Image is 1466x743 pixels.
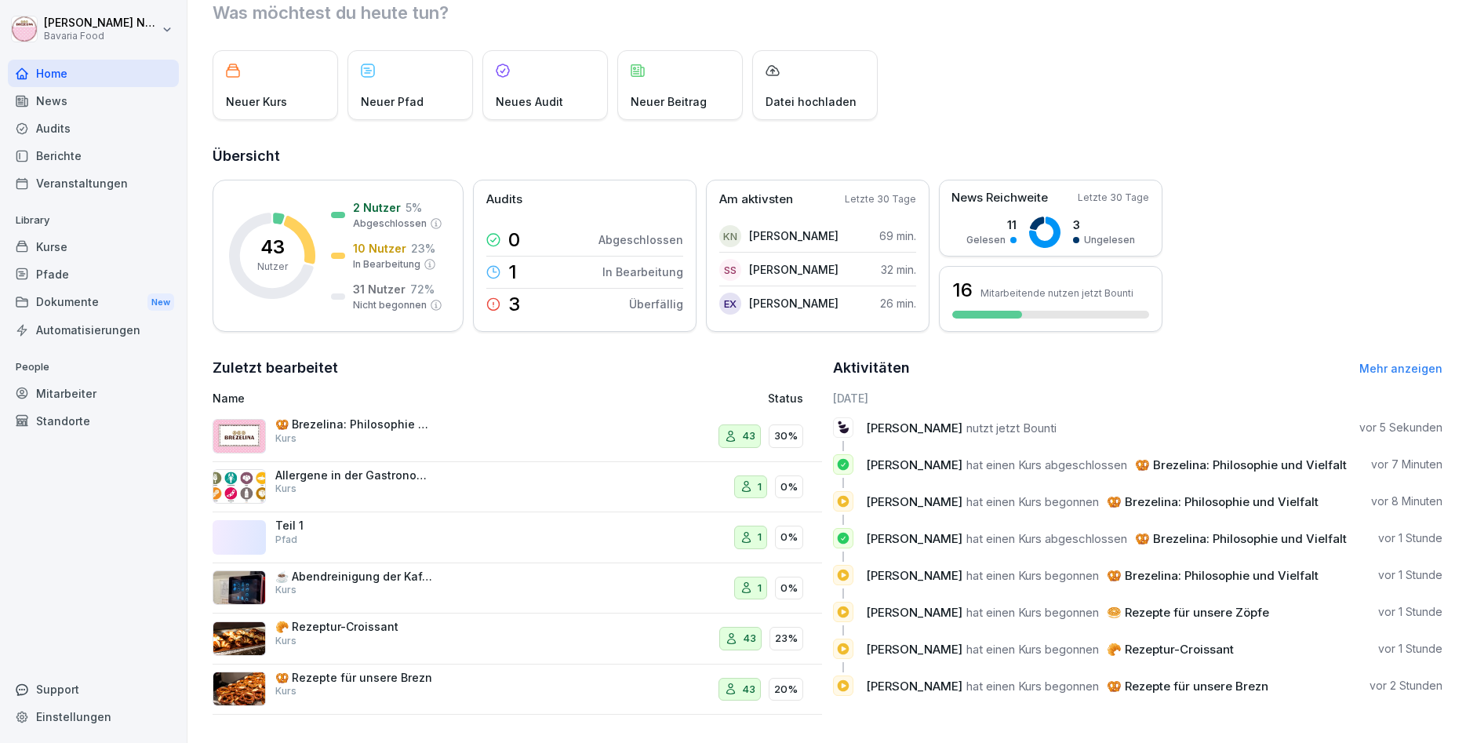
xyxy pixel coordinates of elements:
p: In Bearbeitung [602,264,683,280]
p: 43 [743,631,756,646]
p: vor 7 Minuten [1371,457,1442,472]
p: Kurs [275,684,296,698]
img: wxm90gn7bi8v0z1otajcw90g.png [213,672,266,706]
div: Mitarbeiter [8,380,179,407]
img: um2bbbjq4dbxxqlrsbhdtvqt.png [213,570,266,605]
p: 26 min. [880,295,916,311]
span: [PERSON_NAME] [866,494,962,509]
a: Veranstaltungen [8,169,179,197]
p: Neuer Kurs [226,93,287,110]
a: Pfade [8,260,179,288]
h2: Aktivitäten [833,357,910,379]
span: [PERSON_NAME] [866,421,962,435]
p: [PERSON_NAME] [749,228,838,244]
p: vor 1 Stunde [1378,604,1442,620]
span: 🥨 Brezelina: Philosophie und Vielfalt [1107,494,1319,509]
img: wi6qaxf14ni09ll6d10wcg5r.png [213,469,266,504]
div: Dokumente [8,288,179,317]
p: Kurs [275,482,296,496]
span: 🥨 Brezelina: Philosophie und Vielfalt [1135,457,1347,472]
p: 3 [1073,217,1135,233]
p: Kurs [275,583,296,597]
p: Audits [486,191,522,209]
div: KN [719,225,741,247]
p: People [8,355,179,380]
a: 🥨 Rezepte für unsere BreznKurs4320% [213,665,822,716]
span: 🥨 Brezelina: Philosophie und Vielfalt [1107,568,1319,583]
p: vor 2 Stunden [1370,678,1442,694]
p: vor 8 Minuten [1371,494,1442,509]
p: 0% [780,530,798,545]
p: Abgeschlossen [353,217,427,231]
span: 🥯 Rezepte für unsere Zöpfe [1107,605,1269,620]
p: 72 % [410,281,435,297]
a: Berichte [8,142,179,169]
p: 3 [508,295,520,314]
a: Audits [8,115,179,142]
span: 🥨 Rezepte für unsere Brezn [1107,679,1268,694]
p: 🥨 Brezelina: Philosophie und Vielfalt [275,417,432,432]
a: Mehr anzeigen [1359,362,1442,375]
p: 69 min. [879,228,916,244]
a: Kurse [8,233,179,260]
h2: Zuletzt bearbeitet [213,357,822,379]
p: Datei hochladen [766,93,857,110]
p: 5 % [406,199,422,216]
p: 0 [508,231,520,249]
p: 1 [508,263,517,282]
span: [PERSON_NAME] [866,642,962,657]
span: 🥨 Brezelina: Philosophie und Vielfalt [1135,531,1347,546]
p: Letzte 30 Tage [845,192,916,206]
span: [PERSON_NAME] [866,605,962,620]
p: Name [213,390,594,406]
p: 23% [775,631,798,646]
div: EX [719,293,741,315]
div: SS [719,259,741,281]
a: Einstellungen [8,703,179,730]
a: Teil 1Pfad10% [213,512,822,563]
p: 1 [758,479,762,495]
p: Allergene in der Gastronomie [275,468,432,483]
span: hat einen Kurs abgeschlossen [966,531,1127,546]
p: 0% [780,479,798,495]
p: Nicht begonnen [353,298,427,312]
span: hat einen Kurs begonnen [966,642,1099,657]
p: 20% [774,682,798,697]
p: 30% [774,428,798,444]
a: Standorte [8,407,179,435]
p: Am aktivsten [719,191,793,209]
span: 🥐 Rezeptur-Croissant [1107,642,1234,657]
a: Allergene in der GastronomieKurs10% [213,462,822,513]
p: [PERSON_NAME] [749,261,838,278]
p: 32 min. [881,261,916,278]
p: 0% [780,581,798,596]
p: Library [8,208,179,233]
span: hat einen Kurs begonnen [966,605,1099,620]
p: ☕ Abendreinigung der Kaffeemaschine [275,570,432,584]
span: hat einen Kurs begonnen [966,494,1099,509]
p: Pfad [275,533,297,547]
span: [PERSON_NAME] [866,679,962,694]
img: uiwnpppfzomfnd70mlw8txee.png [213,621,266,656]
p: News Reichweite [951,189,1048,207]
p: Überfällig [629,296,683,312]
h6: [DATE] [833,390,1442,406]
div: News [8,87,179,115]
p: Bavaria Food [44,31,158,42]
p: Mitarbeitende nutzen jetzt Bounti [980,287,1133,299]
a: 🥐 Rezeptur-CroissantKurs4323% [213,614,822,665]
p: Neuer Beitrag [631,93,707,110]
div: Automatisierungen [8,316,179,344]
div: Support [8,676,179,703]
p: Kurs [275,432,296,446]
span: hat einen Kurs abgeschlossen [966,457,1127,472]
h2: Übersicht [213,145,1442,167]
a: ☕ Abendreinigung der KaffeemaschineKurs10% [213,563,822,614]
div: New [147,293,174,311]
p: Neuer Pfad [361,93,424,110]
